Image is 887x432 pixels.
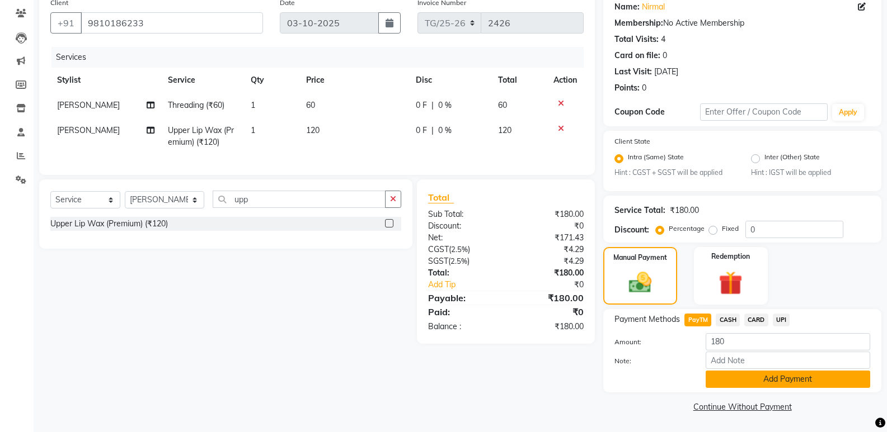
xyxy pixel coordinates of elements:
div: ₹4.29 [506,244,592,255]
div: 0 [663,50,667,61]
div: ₹180.00 [506,208,592,220]
div: ₹180.00 [506,291,592,305]
div: ₹171.43 [506,232,592,244]
span: Upper Lip Wax (Premium) (₹120) [168,125,234,147]
th: Service [161,68,244,93]
div: Last Visit: [614,66,652,78]
input: Add Note [706,352,870,369]
input: Enter Offer / Coupon Code [700,103,828,121]
span: SGST [428,256,448,266]
div: Membership: [614,17,663,29]
div: Services [51,47,592,68]
div: ₹180.00 [506,321,592,333]
span: Threading (₹60) [168,100,224,110]
a: Nirmal [642,1,665,13]
span: 1 [251,100,255,110]
span: PayTM [684,314,711,326]
div: Balance : [420,321,506,333]
div: Payable: [420,291,506,305]
small: Hint : IGST will be applied [751,168,870,178]
input: Search or Scan [213,191,386,208]
div: Upper Lip Wax (Premium) (₹120) [50,218,168,230]
span: 60 [306,100,315,110]
span: 120 [306,125,320,135]
div: Service Total: [614,205,665,216]
div: ₹0 [506,305,592,319]
div: Total Visits: [614,34,659,45]
span: CGST [428,244,449,254]
input: Amount [706,333,870,350]
th: Price [299,68,409,93]
div: Coupon Code [614,106,700,118]
span: 1 [251,125,255,135]
span: Payment Methods [614,314,680,325]
span: 0 F [416,99,427,111]
div: Paid: [420,305,506,319]
label: Client State [614,136,650,146]
img: _gift.svg [711,268,750,298]
div: Sub Total: [420,208,506,220]
div: Total: [420,267,506,279]
div: ₹180.00 [670,205,699,216]
div: Discount: [614,224,649,236]
div: ₹4.29 [506,255,592,267]
th: Action [547,68,584,93]
th: Disc [409,68,492,93]
button: +91 [50,12,82,34]
span: 120 [498,125,511,135]
span: 0 F [416,125,427,136]
div: No Active Membership [614,17,870,29]
div: 4 [661,34,665,45]
th: Total [491,68,547,93]
div: ( ) [420,255,506,267]
a: Continue Without Payment [606,401,879,413]
span: [PERSON_NAME] [57,125,120,135]
span: | [431,125,434,136]
span: 60 [498,100,507,110]
label: Note: [606,356,697,366]
div: ( ) [420,244,506,255]
div: 0 [642,82,646,94]
input: Search by Name/Mobile/Email/Code [81,12,263,34]
span: [PERSON_NAME] [57,100,120,110]
div: ₹0 [506,220,592,232]
span: CARD [744,314,768,326]
span: | [431,99,434,111]
div: ₹180.00 [506,267,592,279]
label: Inter (Other) State [764,152,820,165]
div: [DATE] [654,66,678,78]
span: 2.5% [450,257,467,265]
div: Net: [420,232,506,244]
div: Points: [614,82,640,94]
div: Discount: [420,220,506,232]
span: UPI [773,314,790,326]
div: Card on file: [614,50,660,61]
label: Intra (Same) State [628,152,684,165]
label: Amount: [606,337,697,347]
span: CASH [716,314,740,326]
label: Percentage [669,224,705,234]
label: Redemption [711,251,750,262]
div: Name: [614,1,640,13]
span: Total [428,192,454,203]
button: Add Payment [706,371,870,388]
label: Manual Payment [613,253,667,263]
a: Add Tip [420,279,520,291]
img: _cash.svg [622,269,659,296]
label: Fixed [722,224,739,234]
small: Hint : CGST + SGST will be applied [614,168,734,178]
span: 0 % [438,99,452,111]
th: Stylist [50,68,161,93]
span: 2.5% [451,245,468,254]
span: 0 % [438,125,452,136]
th: Qty [244,68,299,93]
div: ₹0 [520,279,592,291]
button: Apply [832,104,864,121]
